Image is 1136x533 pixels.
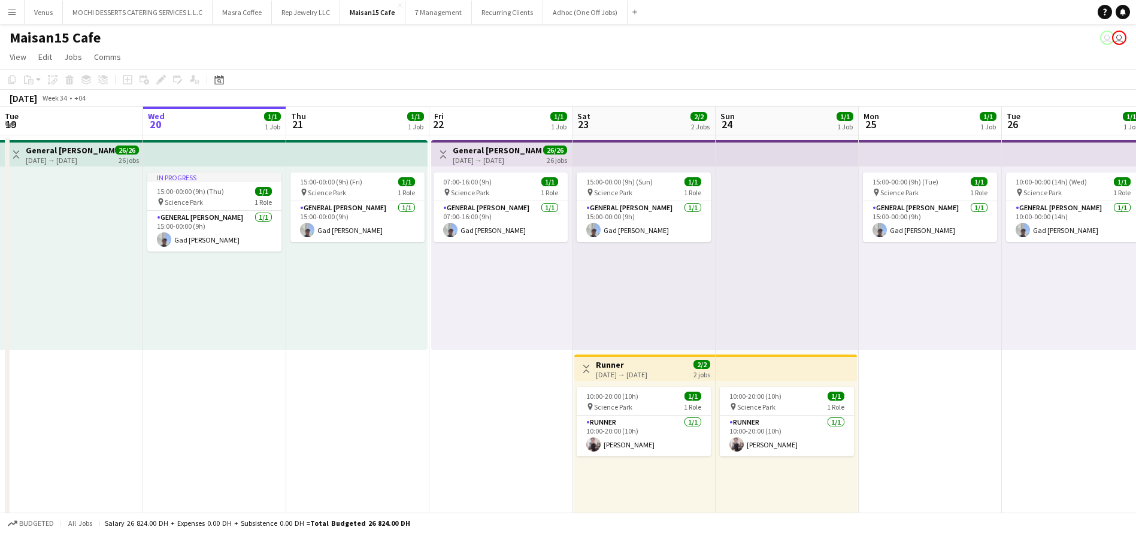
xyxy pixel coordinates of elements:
span: 1/1 [684,177,701,186]
app-card-role: General [PERSON_NAME]1/107:00-16:00 (9h)Gad [PERSON_NAME] [434,201,568,242]
span: Fri [434,111,444,122]
span: 25 [862,117,879,131]
span: Science Park [880,188,919,197]
span: 1/1 [550,112,567,121]
h1: Maisan15 Cafe [10,29,101,47]
span: Science Park [451,188,489,197]
span: 1 Role [398,188,415,197]
div: [DATE] → [DATE] [26,156,115,165]
span: All jobs [66,519,95,528]
div: 10:00-20:00 (10h)1/1 Science Park1 RoleRunner1/110:00-20:00 (10h)[PERSON_NAME] [720,387,854,456]
div: [DATE] [10,92,37,104]
div: 2 Jobs [691,122,710,131]
div: 1 Job [980,122,996,131]
a: Comms [89,49,126,65]
span: Comms [94,52,121,62]
span: Sun [720,111,735,122]
app-user-avatar: Rudi Yriarte [1112,31,1126,45]
span: 1/1 [541,177,558,186]
span: 23 [575,117,590,131]
span: View [10,52,26,62]
span: 1/1 [980,112,996,121]
span: 1/1 [398,177,415,186]
span: Wed [148,111,165,122]
app-card-role: General [PERSON_NAME]1/115:00-00:00 (9h)Gad [PERSON_NAME] [290,201,425,242]
div: 1 Job [551,122,567,131]
span: 22 [432,117,444,131]
div: 26 jobs [547,155,567,165]
app-job-card: 15:00-00:00 (9h) (Sun)1/1 Science Park1 RoleGeneral [PERSON_NAME]1/115:00-00:00 (9h)Gad [PERSON_N... [577,172,711,242]
a: Edit [34,49,57,65]
span: Science Park [594,402,632,411]
h3: General [PERSON_NAME] [453,145,542,156]
span: 15:00-00:00 (9h) (Tue) [873,177,938,186]
div: [DATE] → [DATE] [596,370,647,379]
button: Recurring Clients [472,1,543,24]
span: 10:00-00:00 (14h) (Wed) [1016,177,1087,186]
span: 21 [289,117,306,131]
span: 1 Role [970,188,987,197]
span: 1 Role [1113,188,1131,197]
div: Salary 26 824.00 DH + Expenses 0.00 DH + Subsistence 0.00 DH = [105,519,410,528]
app-card-role: Runner1/110:00-20:00 (10h)[PERSON_NAME] [577,416,711,456]
span: 26/26 [115,146,139,155]
button: Maisan15 Cafe [340,1,405,24]
button: Budgeted [6,517,56,530]
div: 1 Job [408,122,423,131]
div: 1 Job [837,122,853,131]
button: 7 Management [405,1,472,24]
app-job-card: In progress15:00-00:00 (9h) (Thu)1/1 Science Park1 RoleGeneral [PERSON_NAME]1/115:00-00:00 (9h)Ga... [147,172,281,252]
app-job-card: 10:00-20:00 (10h)1/1 Science Park1 RoleRunner1/110:00-20:00 (10h)[PERSON_NAME] [577,387,711,456]
span: Science Park [165,198,203,207]
app-job-card: 07:00-16:00 (9h)1/1 Science Park1 RoleGeneral [PERSON_NAME]1/107:00-16:00 (9h)Gad [PERSON_NAME] [434,172,568,242]
span: Science Park [1023,188,1062,197]
span: Science Park [308,188,346,197]
app-job-card: 15:00-00:00 (9h) (Tue)1/1 Science Park1 RoleGeneral [PERSON_NAME]1/115:00-00:00 (9h)Gad [PERSON_N... [863,172,997,242]
span: 1/1 [837,112,853,121]
span: Total Budgeted 26 824.00 DH [310,519,410,528]
span: Thu [291,111,306,122]
span: 26 [1005,117,1020,131]
button: Adhoc (One Off Jobs) [543,1,628,24]
div: In progress [147,172,281,182]
div: +04 [74,93,86,102]
button: Rep Jewelry LLC [272,1,340,24]
div: [DATE] → [DATE] [453,156,542,165]
span: 1 Role [684,402,701,411]
span: Budgeted [19,519,54,528]
span: Tue [5,111,19,122]
span: Tue [1007,111,1020,122]
h3: General [PERSON_NAME] [26,145,115,156]
span: 10:00-20:00 (10h) [586,392,638,401]
h3: Runner [596,359,647,370]
app-job-card: 15:00-00:00 (9h) (Fri)1/1 Science Park1 RoleGeneral [PERSON_NAME]1/115:00-00:00 (9h)Gad [PERSON_N... [290,172,425,242]
span: Edit [38,52,52,62]
span: 26/26 [543,146,567,155]
span: 1/1 [828,392,844,401]
div: 26 jobs [119,155,139,165]
span: 1 Role [255,198,272,207]
span: Science Park [737,402,775,411]
span: 07:00-16:00 (9h) [443,177,492,186]
span: 1 Role [827,402,844,411]
app-card-role: General [PERSON_NAME]1/115:00-00:00 (9h)Gad [PERSON_NAME] [577,201,711,242]
app-card-role: Runner1/110:00-20:00 (10h)[PERSON_NAME] [720,416,854,456]
app-card-role: General [PERSON_NAME]1/115:00-00:00 (9h)Gad [PERSON_NAME] [863,201,997,242]
span: Jobs [64,52,82,62]
span: 15:00-00:00 (9h) (Sun) [586,177,653,186]
span: 1/1 [407,112,424,121]
span: 1/1 [1114,177,1131,186]
span: 15:00-00:00 (9h) (Fri) [300,177,362,186]
app-user-avatar: Rudi Yriarte [1100,31,1114,45]
span: 1/1 [684,392,701,401]
span: 2/2 [690,112,707,121]
span: Mon [864,111,879,122]
span: 1/1 [971,177,987,186]
button: MOCHI DESSERTS CATERING SERVICES L.L.C [63,1,213,24]
span: Science Park [594,188,632,197]
button: Venus [25,1,63,24]
span: 1/1 [255,187,272,196]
